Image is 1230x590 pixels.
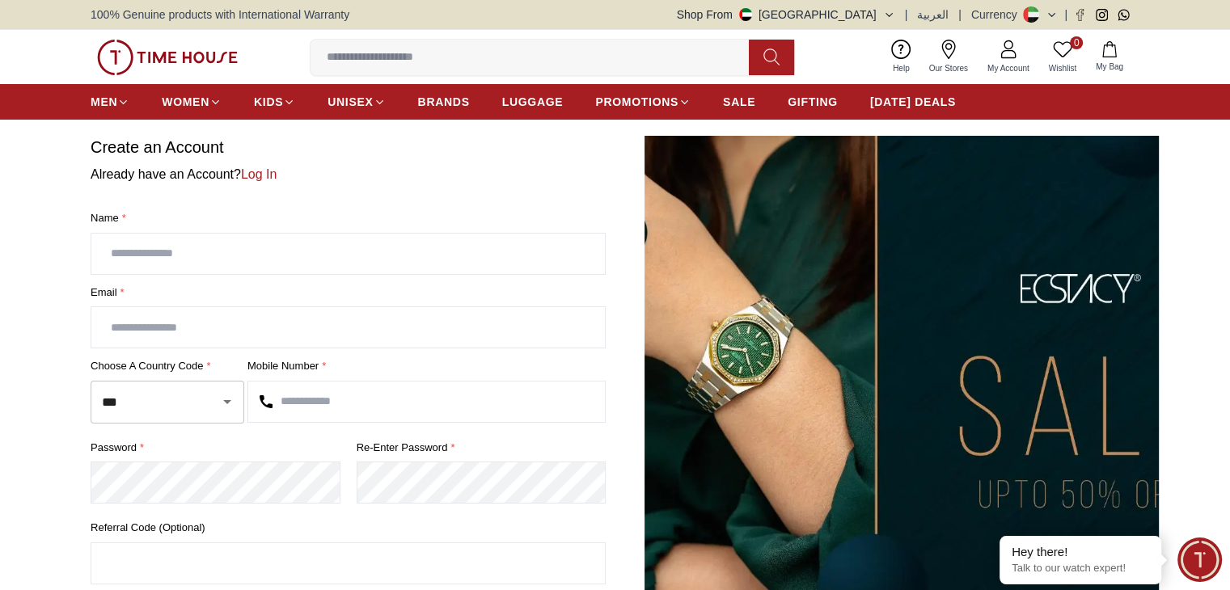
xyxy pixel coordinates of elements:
span: | [1064,6,1067,23]
div: Chat Widget [1177,537,1222,582]
p: Talk to our watch expert! [1012,562,1149,575]
label: Email [91,284,606,301]
a: [DATE] DEALS [870,87,956,116]
span: My Bag [1089,61,1130,73]
span: KIDS [254,94,283,110]
a: LUGGAGE [502,87,564,116]
div: Hey there! [1012,544,1149,560]
a: GIFTING [788,87,838,116]
label: Re-enter Password [357,440,607,456]
a: Whatsapp [1118,9,1130,21]
span: [DATE] DEALS [870,94,956,110]
label: Mobile Number [247,358,606,374]
span: WOMEN [162,94,209,110]
span: PROMOTIONS [595,94,678,110]
label: Referral Code (Optional) [91,520,606,536]
span: GIFTING [788,94,838,110]
a: Facebook [1074,9,1086,21]
span: UNISEX [328,94,373,110]
a: BRANDS [418,87,470,116]
label: Choose a country code [91,358,244,374]
span: 100% Genuine products with International Warranty [91,6,349,23]
a: Our Stores [919,36,978,78]
span: Help [886,62,916,74]
h1: Create an Account [91,136,606,158]
span: LUGGAGE [502,94,564,110]
a: UNISEX [328,87,385,116]
label: password [91,440,340,456]
span: MEN [91,94,117,110]
span: My Account [981,62,1036,74]
button: My Bag [1086,38,1133,76]
a: SALE [723,87,755,116]
a: WOMEN [162,87,222,116]
button: Open [216,390,239,413]
span: SALE [723,94,755,110]
img: United Arab Emirates [739,8,752,21]
span: BRANDS [418,94,470,110]
span: | [905,6,908,23]
label: Name [91,210,606,226]
a: 0Wishlist [1039,36,1086,78]
img: ... [97,40,238,75]
span: Our Stores [923,62,974,74]
a: Log In [241,167,277,181]
a: PROMOTIONS [595,87,691,116]
p: Already have an Account? [91,165,606,184]
span: Wishlist [1042,62,1083,74]
div: Currency [971,6,1024,23]
a: Instagram [1096,9,1108,21]
a: MEN [91,87,129,116]
span: 0 [1070,36,1083,49]
a: KIDS [254,87,295,116]
button: Shop From[GEOGRAPHIC_DATA] [677,6,895,23]
button: العربية [917,6,949,23]
a: Help [883,36,919,78]
span: | [958,6,962,23]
